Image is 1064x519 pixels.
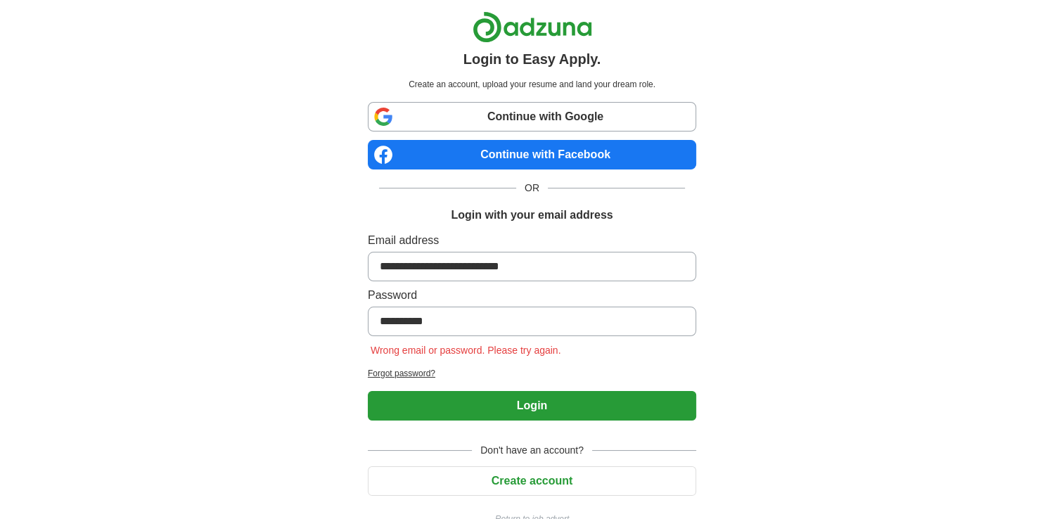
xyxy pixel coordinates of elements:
[473,11,592,43] img: Adzuna logo
[368,391,696,421] button: Login
[368,232,696,249] label: Email address
[463,49,601,70] h1: Login to Easy Apply.
[451,207,613,224] h1: Login with your email address
[368,475,696,487] a: Create account
[368,345,564,356] span: Wrong email or password. Please try again.
[371,78,693,91] p: Create an account, upload your resume and land your dream role.
[368,140,696,169] a: Continue with Facebook
[368,287,696,304] label: Password
[472,443,592,458] span: Don't have an account?
[368,466,696,496] button: Create account
[516,181,548,196] span: OR
[368,102,696,132] a: Continue with Google
[368,367,696,380] a: Forgot password?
